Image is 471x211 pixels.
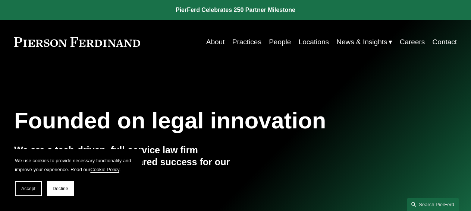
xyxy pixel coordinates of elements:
[336,35,392,49] a: folder dropdown
[232,35,261,49] a: Practices
[15,156,134,174] p: We use cookies to provide necessary functionality and improve your experience. Read our .
[21,186,35,191] span: Accept
[433,35,457,49] a: Contact
[53,186,68,191] span: Decline
[299,35,329,49] a: Locations
[14,108,383,134] h1: Founded on legal innovation
[47,181,74,196] button: Decline
[400,35,425,49] a: Careers
[206,35,225,49] a: About
[15,181,42,196] button: Accept
[336,36,387,48] span: News & Insights
[90,167,119,172] a: Cookie Policy
[14,144,236,180] h4: We are a tech-driven, full-service law firm delivering outcomes and shared success for our global...
[7,149,142,204] section: Cookie banner
[407,198,459,211] a: Search this site
[269,35,291,49] a: People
